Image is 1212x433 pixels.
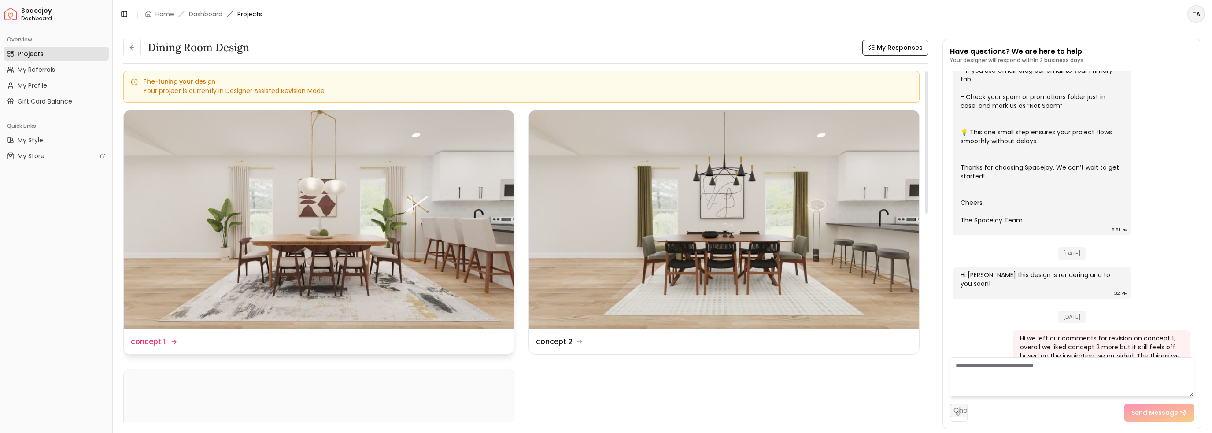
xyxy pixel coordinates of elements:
div: Your project is currently in Designer Assisted Revision Mode. [131,86,912,95]
div: Quick Links [4,119,109,133]
span: [DATE] [1058,247,1086,260]
div: Hi we left our comments for revision on concept 1, overall we liked concept 2 more but it still f... [1020,334,1182,378]
img: concept 1 [124,110,514,329]
span: Spacejoy [21,7,109,15]
img: concept 2 [529,110,919,329]
div: Overview [4,33,109,47]
a: My Store [4,149,109,163]
div: 5:51 PM [1112,226,1128,234]
img: Spacejoy Logo [4,8,17,20]
a: Gift Card Balance [4,94,109,108]
dd: concept 1 [131,337,165,347]
h3: Dining Room design [148,41,249,55]
a: My Referrals [4,63,109,77]
a: My Profile [4,78,109,93]
div: 11:32 PM [1111,289,1128,298]
h5: Fine-tuning your design [131,78,912,85]
a: Projects [4,47,109,61]
span: Projects [237,10,262,19]
span: Gift Card Balance [18,97,72,106]
a: concept 2concept 2 [528,110,920,355]
span: Dashboard [21,15,109,22]
span: [DATE] [1058,311,1086,323]
span: Projects [18,49,44,58]
span: TA [1188,6,1204,22]
span: My Profile [18,81,47,90]
p: Have questions? We are here to help. [950,46,1085,57]
span: My Responses [877,43,923,52]
span: My Referrals [18,65,55,74]
span: My Store [18,152,44,160]
div: Hi [PERSON_NAME] this design is rendering and to you soon! [961,270,1123,288]
nav: breadcrumb [145,10,262,19]
a: My Style [4,133,109,147]
a: concept 1concept 1 [123,110,514,355]
a: Spacejoy [4,8,17,20]
a: Dashboard [189,10,222,19]
a: Home [155,10,174,19]
button: TA [1187,5,1205,23]
button: My Responses [862,40,928,56]
p: Your designer will respond within 2 business days. [950,57,1085,64]
span: My Style [18,136,43,144]
dd: concept 2 [536,337,573,347]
